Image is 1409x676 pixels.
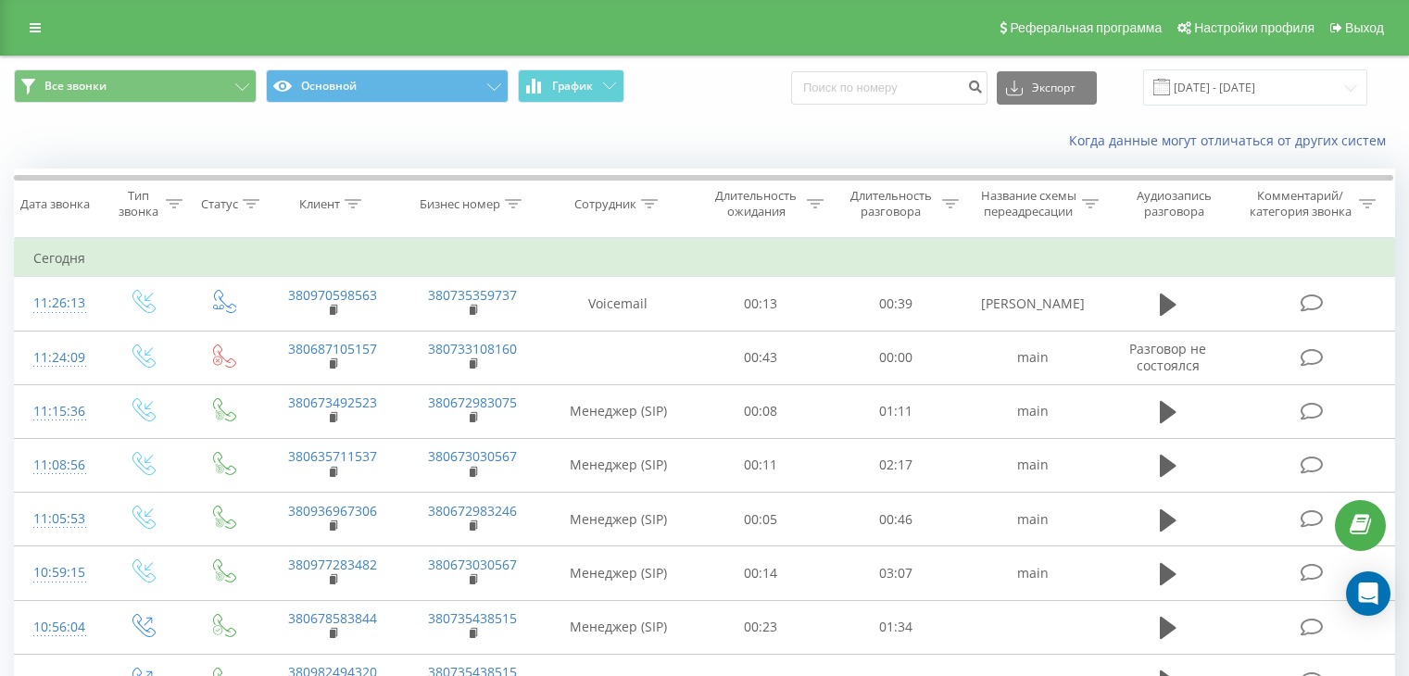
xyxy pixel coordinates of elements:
[428,447,517,465] a: 380673030567
[1345,20,1384,35] span: Выход
[980,188,1077,219] div: Название схемы переадресации
[543,277,694,331] td: Voicemail
[428,286,517,304] a: 380735359737
[44,79,107,94] span: Все звонки
[288,502,377,520] a: 380936967306
[828,277,962,331] td: 00:39
[15,240,1395,277] td: Сегодня
[288,394,377,411] a: 380673492523
[428,394,517,411] a: 380672983075
[33,394,82,430] div: 11:15:36
[201,196,238,212] div: Статус
[828,331,962,384] td: 00:00
[694,331,828,384] td: 00:43
[543,493,694,546] td: Менеджер (SIP)
[962,546,1102,600] td: main
[299,196,340,212] div: Клиент
[711,188,803,219] div: Длительность ожидания
[266,69,509,103] button: Основной
[33,447,82,483] div: 11:08:56
[543,600,694,654] td: Менеджер (SIP)
[694,438,828,492] td: 00:11
[1010,20,1162,35] span: Реферальная программа
[288,286,377,304] a: 380970598563
[997,71,1097,105] button: Экспорт
[1069,131,1395,149] a: Когда данные могут отличаться от других систем
[543,384,694,438] td: Менеджер (SIP)
[1120,188,1228,219] div: Аудиозапись разговора
[828,438,962,492] td: 02:17
[288,340,377,357] a: 380687105157
[845,188,937,219] div: Длительность разговора
[694,546,828,600] td: 00:14
[420,196,500,212] div: Бизнес номер
[117,188,160,219] div: Тип звонка
[694,277,828,331] td: 00:13
[428,340,517,357] a: 380733108160
[33,555,82,591] div: 10:59:15
[694,493,828,546] td: 00:05
[962,384,1102,438] td: main
[791,71,988,105] input: Поиск по номеру
[694,384,828,438] td: 00:08
[1246,188,1354,219] div: Комментарий/категория звонка
[1194,20,1315,35] span: Настройки профиля
[428,609,517,627] a: 380735438515
[828,493,962,546] td: 00:46
[1346,571,1390,616] div: Open Intercom Messenger
[20,196,90,212] div: Дата звонка
[33,340,82,376] div: 11:24:09
[33,609,82,645] div: 10:56:04
[694,600,828,654] td: 00:23
[428,502,517,520] a: 380672983246
[962,493,1102,546] td: main
[552,80,593,93] span: График
[828,546,962,600] td: 03:07
[1129,340,1206,374] span: Разговор не состоялся
[428,556,517,573] a: 380673030567
[543,546,694,600] td: Менеджер (SIP)
[962,277,1102,331] td: [PERSON_NAME]
[543,438,694,492] td: Менеджер (SIP)
[962,331,1102,384] td: main
[574,196,636,212] div: Сотрудник
[828,384,962,438] td: 01:11
[14,69,257,103] button: Все звонки
[518,69,624,103] button: График
[828,600,962,654] td: 01:34
[33,501,82,537] div: 11:05:53
[288,447,377,465] a: 380635711537
[33,285,82,321] div: 11:26:13
[288,609,377,627] a: 380678583844
[288,556,377,573] a: 380977283482
[962,438,1102,492] td: main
